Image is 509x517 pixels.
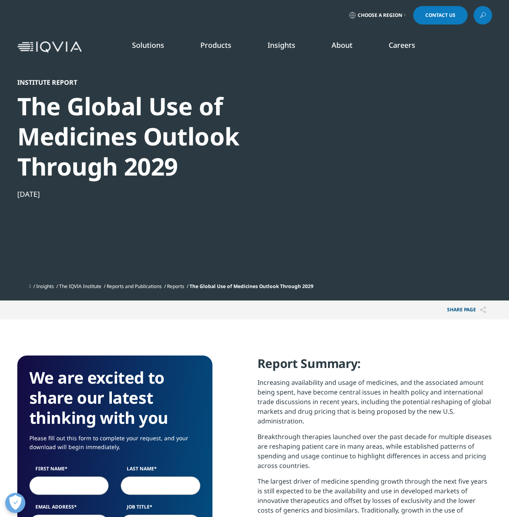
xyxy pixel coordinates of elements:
[258,432,492,476] p: Breakthrough therapies launched over the past decade for multiple diseases are reshaping patient ...
[190,283,313,290] span: The Global Use of Medicines Outlook Through 2029
[29,434,200,458] p: Please fill out this form to complete your request, and your download will begin immediately.
[268,40,295,50] a: Insights
[17,41,82,53] img: IQVIA Healthcare Information Technology and Pharma Clinical Research Company
[29,368,200,428] h3: We are excited to share our latest thinking with you
[17,91,293,182] div: The Global Use of Medicines Outlook Through 2029
[480,307,486,313] img: Share PAGE
[167,283,184,290] a: Reports
[332,40,352,50] a: About
[441,300,492,319] p: Share PAGE
[258,356,492,378] h4: Report Summary:
[413,6,468,25] a: Contact Us
[441,300,492,319] button: Share PAGEShare PAGE
[17,189,293,199] div: [DATE]
[59,283,101,290] a: The IQVIA Institute
[17,78,293,86] div: Institute Report
[358,12,402,18] span: Choose a Region
[29,465,109,476] label: First Name
[85,28,492,66] nav: Primary
[107,283,162,290] a: Reports and Publications
[5,493,25,513] button: Abrir preferencias
[425,13,455,18] span: Contact Us
[121,465,200,476] label: Last Name
[258,378,492,432] p: Increasing availability and usage of medicines, and the associated amount being spent, have becom...
[29,503,109,515] label: Email Address
[389,40,415,50] a: Careers
[36,283,54,290] a: Insights
[132,40,164,50] a: Solutions
[121,503,200,515] label: Job Title
[200,40,231,50] a: Products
